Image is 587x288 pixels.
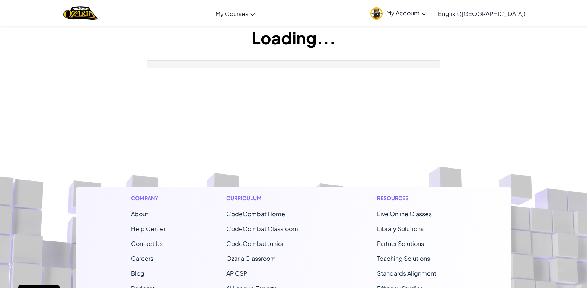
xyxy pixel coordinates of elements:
[438,10,526,17] span: English ([GEOGRAPHIC_DATA])
[377,225,424,233] a: Library Solutions
[226,240,284,247] a: CodeCombat Junior
[377,269,436,277] a: Standards Alignment
[434,3,529,23] a: English ([GEOGRAPHIC_DATA])
[377,194,456,202] h1: Resources
[226,194,316,202] h1: Curriculum
[226,269,247,277] a: AP CSP
[131,210,148,218] a: About
[226,210,285,218] span: CodeCombat Home
[131,255,153,262] a: Careers
[131,269,144,277] a: Blog
[370,7,383,20] img: avatar
[377,210,432,218] a: Live Online Classes
[377,240,424,247] a: Partner Solutions
[226,255,276,262] a: Ozaria Classroom
[377,255,430,262] a: Teaching Solutions
[212,3,259,23] a: My Courses
[226,225,298,233] a: CodeCombat Classroom
[131,225,166,233] a: Help Center
[131,240,163,247] span: Contact Us
[386,9,426,17] span: My Account
[131,194,166,202] h1: Company
[216,10,248,17] span: My Courses
[63,6,98,21] a: Ozaria by CodeCombat logo
[367,1,430,25] a: My Account
[63,6,98,21] img: Home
